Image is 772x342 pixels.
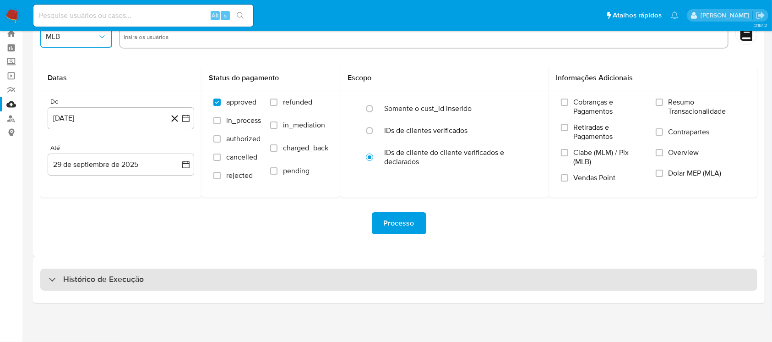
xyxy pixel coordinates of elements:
[231,9,250,22] button: search-icon
[671,11,679,19] a: Notificações
[756,11,765,20] a: Sair
[33,10,253,22] input: Pesquise usuários ou casos...
[212,11,219,20] span: Alt
[224,11,227,20] span: s
[701,11,752,20] p: weverton.gomes@mercadopago.com.br
[754,22,767,29] span: 3.161.2
[613,11,662,20] span: Atalhos rápidos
